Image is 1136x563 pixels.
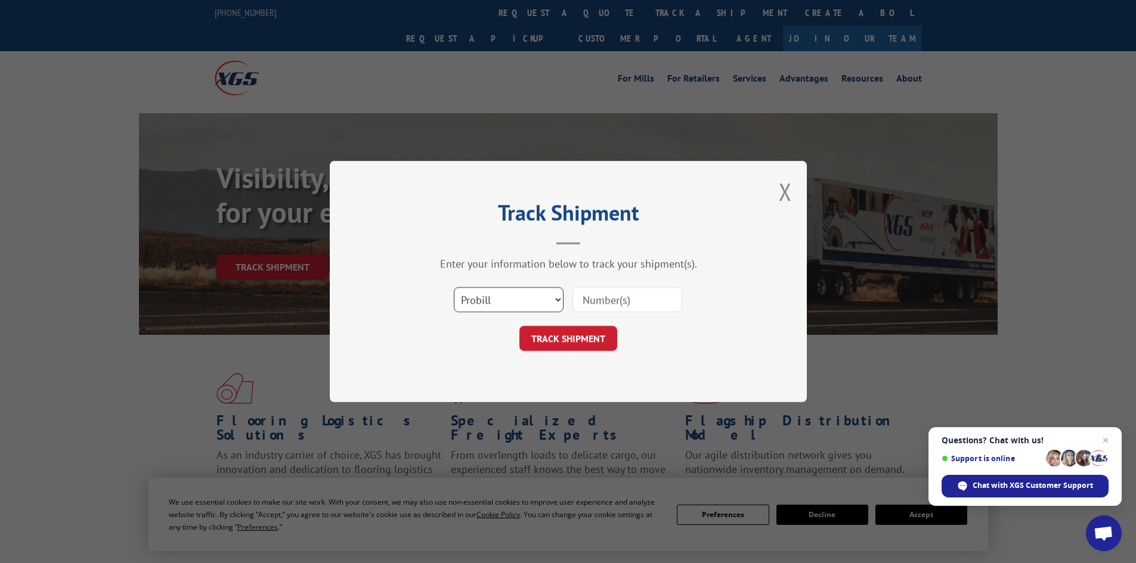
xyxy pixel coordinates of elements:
[942,454,1042,463] span: Support is online
[942,475,1109,497] div: Chat with XGS Customer Support
[389,204,747,227] h2: Track Shipment
[572,287,682,312] input: Number(s)
[389,257,747,270] div: Enter your information below to track your shipment(s).
[973,480,1093,491] span: Chat with XGS Customer Support
[519,326,617,351] button: TRACK SHIPMENT
[779,176,792,207] button: Close modal
[1098,433,1113,447] span: Close chat
[1086,515,1122,551] div: Open chat
[942,436,1109,445] span: Questions? Chat with us!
